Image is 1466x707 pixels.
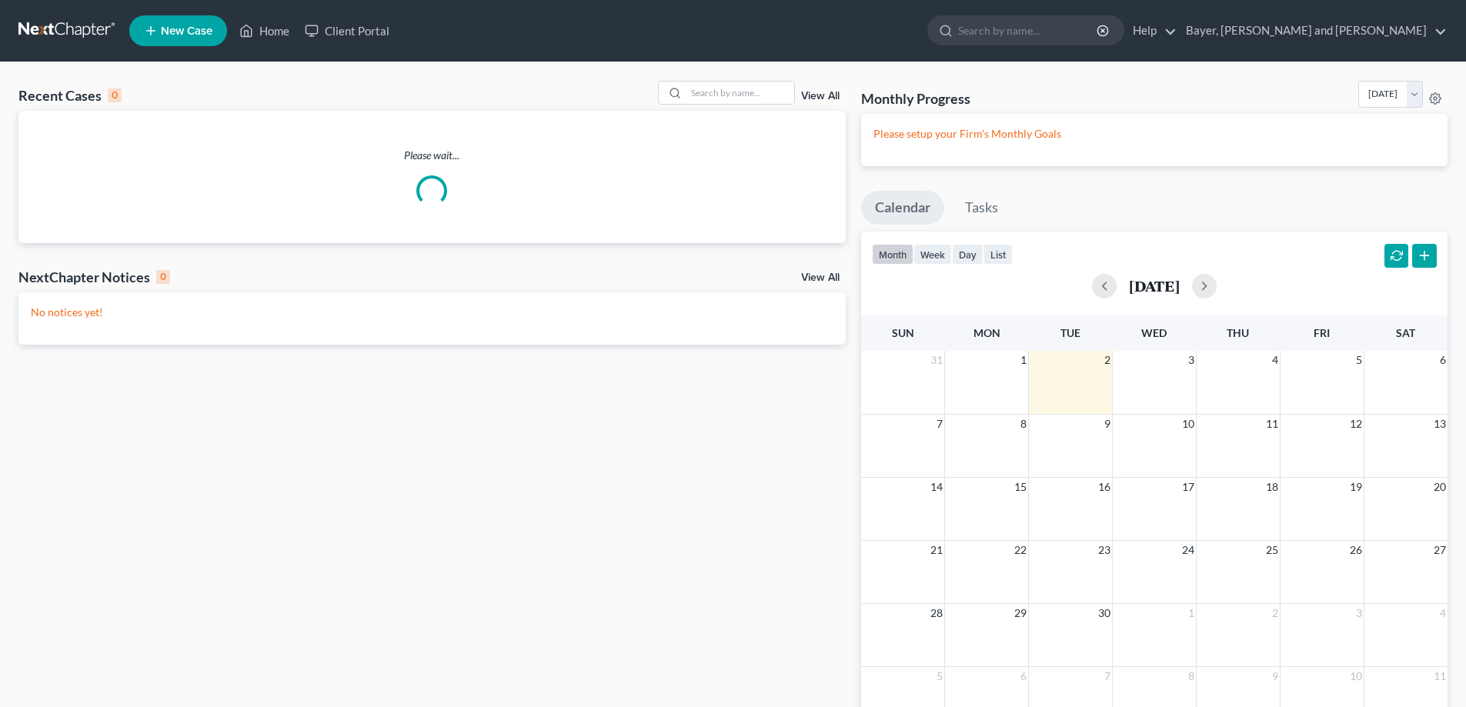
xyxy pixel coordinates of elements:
span: 8 [1187,667,1196,685]
span: 1 [1019,351,1028,369]
button: month [872,244,913,265]
input: Search by name... [686,82,794,104]
span: 6 [1438,351,1448,369]
span: 3 [1354,604,1364,622]
span: Tue [1060,326,1080,339]
span: Fri [1314,326,1330,339]
span: 15 [1013,478,1028,496]
span: 5 [935,667,944,685]
p: No notices yet! [31,305,833,320]
span: 30 [1097,604,1112,622]
span: 29 [1013,604,1028,622]
span: 12 [1348,415,1364,433]
span: 1 [1187,604,1196,622]
span: 4 [1271,351,1280,369]
span: 24 [1180,541,1196,559]
h2: [DATE] [1129,278,1180,294]
button: week [913,244,952,265]
div: 0 [108,88,122,102]
span: 14 [929,478,944,496]
span: 3 [1187,351,1196,369]
span: 10 [1180,415,1196,433]
span: Thu [1227,326,1249,339]
span: Mon [973,326,1000,339]
span: 25 [1264,541,1280,559]
span: 28 [929,604,944,622]
span: Wed [1141,326,1167,339]
span: 6 [1019,667,1028,685]
span: 19 [1348,478,1364,496]
span: 16 [1097,478,1112,496]
a: View All [801,272,840,283]
span: 7 [935,415,944,433]
span: 21 [929,541,944,559]
span: 22 [1013,541,1028,559]
span: 13 [1432,415,1448,433]
span: 2 [1103,351,1112,369]
span: 9 [1271,667,1280,685]
a: Home [232,17,297,45]
span: 5 [1354,351,1364,369]
a: Help [1125,17,1177,45]
span: 10 [1348,667,1364,685]
span: 26 [1348,541,1364,559]
a: View All [801,91,840,102]
span: Sat [1396,326,1415,339]
span: Sun [892,326,914,339]
input: Search by name... [958,16,1099,45]
span: 2 [1271,604,1280,622]
span: New Case [161,25,212,37]
div: Recent Cases [18,86,122,105]
span: 18 [1264,478,1280,496]
a: Bayer, [PERSON_NAME] and [PERSON_NAME] [1178,17,1447,45]
button: list [983,244,1013,265]
span: 23 [1097,541,1112,559]
span: 8 [1019,415,1028,433]
a: Client Portal [297,17,397,45]
p: Please setup your Firm's Monthly Goals [873,126,1435,142]
span: 9 [1103,415,1112,433]
p: Please wait... [18,148,846,163]
span: 20 [1432,478,1448,496]
span: 11 [1432,667,1448,685]
a: Tasks [951,191,1012,225]
span: 11 [1264,415,1280,433]
span: 31 [929,351,944,369]
div: 0 [156,270,170,284]
span: 4 [1438,604,1448,622]
div: NextChapter Notices [18,268,170,286]
span: 27 [1432,541,1448,559]
span: 17 [1180,478,1196,496]
a: Calendar [861,191,944,225]
span: 7 [1103,667,1112,685]
h3: Monthly Progress [861,89,970,108]
button: day [952,244,983,265]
